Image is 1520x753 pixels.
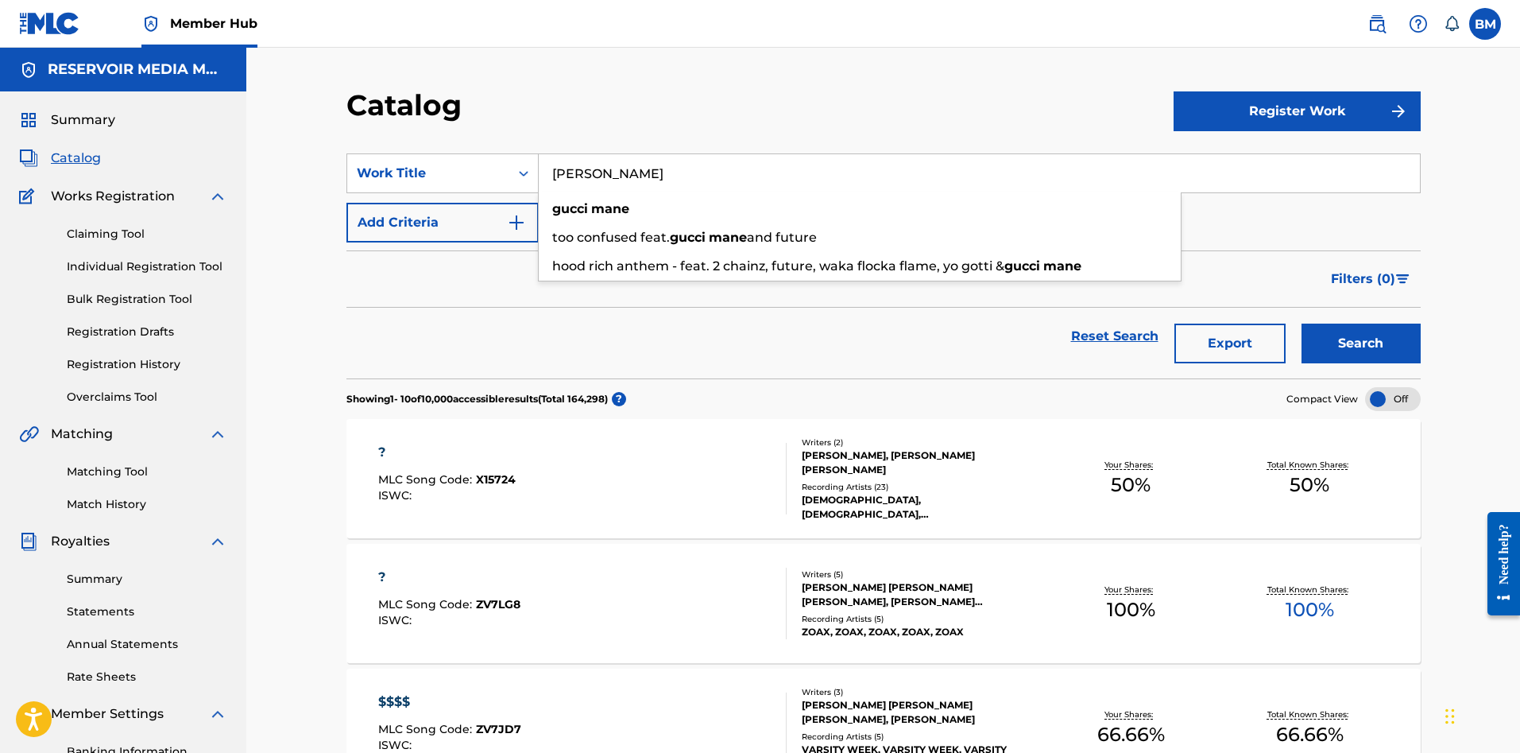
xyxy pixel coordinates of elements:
[51,111,115,130] span: Summary
[1445,693,1455,740] div: Drag
[67,604,227,620] a: Statements
[802,698,1042,727] div: [PERSON_NAME] [PERSON_NAME] [PERSON_NAME], [PERSON_NAME]
[19,60,38,80] img: Accounts
[1063,319,1166,354] a: Reset Search
[1267,708,1352,720] p: Total Known Shares:
[67,496,227,513] a: Match History
[378,443,516,462] div: ?
[1441,677,1520,753] iframe: Chat Widget
[208,187,227,206] img: expand
[802,686,1042,698] div: Writers ( 3 )
[19,149,101,168] a: CatalogCatalog
[1276,720,1344,749] span: 66.66 %
[67,324,227,340] a: Registration Drafts
[802,625,1042,639] div: ZOAX, ZOAX, ZOAX, ZOAX, ZOAX
[208,704,227,724] img: expand
[802,731,1042,743] div: Recording Artists ( 5 )
[1004,258,1040,274] strong: gucci
[67,571,227,588] a: Summary
[51,532,110,551] span: Royalties
[19,12,80,35] img: MLC Logo
[19,187,40,206] img: Works Registration
[476,597,520,611] span: ZV7LG8
[1290,471,1329,499] span: 50 %
[802,580,1042,609] div: [PERSON_NAME] [PERSON_NAME] [PERSON_NAME], [PERSON_NAME] [PERSON_NAME], [PERSON_NAME], [PERSON_NAME]
[552,258,1004,274] span: hood rich anthem - feat. 2 chainz, future, waka flocka flame, yo gotti &
[1444,16,1460,32] div: Notifications
[1361,8,1393,40] a: Public Search
[1469,8,1501,40] div: User Menu
[1409,14,1428,33] img: help
[1331,270,1395,289] span: Filters ( 0 )
[208,532,227,551] img: expand
[1043,258,1081,274] strong: mane
[802,613,1042,625] div: Recording Artists ( 5 )
[1321,259,1421,299] button: Filters (0)
[802,448,1042,477] div: [PERSON_NAME], [PERSON_NAME] [PERSON_NAME]
[1476,499,1520,627] iframe: Resource Center
[170,14,257,33] span: Member Hub
[670,230,706,245] strong: gucci
[19,425,39,444] img: Matching
[67,226,227,243] a: Claiming Tool
[19,111,115,130] a: SummarySummary
[67,258,227,275] a: Individual Registration Tool
[208,425,227,444] img: expand
[346,203,539,243] button: Add Criteria
[1111,471,1151,499] span: 50 %
[19,532,38,551] img: Royalties
[67,669,227,685] a: Rate Sheets
[1396,274,1410,284] img: filter
[476,722,521,736] span: ZV7JD7
[67,636,227,653] a: Annual Statements
[378,472,476,487] span: MLC Song Code :
[612,392,626,406] span: ?
[1367,14,1387,33] img: search
[378,693,521,712] div: $$$$
[802,569,1042,580] div: Writers ( 5 )
[67,389,227,406] a: Overclaims Tool
[51,425,113,444] span: Matching
[19,149,38,168] img: Catalog
[51,704,164,724] span: Member Settings
[346,153,1421,378] form: Search Form
[19,111,38,130] img: Summary
[709,230,747,245] strong: mane
[67,464,227,480] a: Matching Tool
[67,291,227,308] a: Bulk Registration Tool
[378,597,476,611] span: MLC Song Code :
[378,722,476,736] span: MLC Song Code :
[19,704,38,724] img: Member Settings
[346,392,608,406] p: Showing 1 - 10 of 10,000 accessible results (Total 164,298 )
[1104,708,1157,720] p: Your Shares:
[747,230,817,245] span: and future
[1286,392,1358,406] span: Compact View
[1174,324,1286,363] button: Export
[141,14,161,33] img: Top Rightsholder
[378,738,416,752] span: ISWC :
[378,488,416,503] span: ISWC :
[507,213,526,232] img: 9d2ae6d4665cec9f34b9.svg
[357,164,500,183] div: Work Title
[476,472,516,487] span: X15724
[1286,596,1334,624] span: 100 %
[802,437,1042,448] div: Writers ( 2 )
[802,493,1042,522] div: [DEMOGRAPHIC_DATA], [DEMOGRAPHIC_DATA], [DEMOGRAPHIC_DATA], [DEMOGRAPHIC_DATA], [DEMOGRAPHIC_DATA]
[1301,324,1421,363] button: Search
[1104,459,1157,471] p: Your Shares:
[1104,584,1157,596] p: Your Shares:
[552,201,588,216] strong: gucci
[346,87,470,123] h2: Catalog
[67,356,227,373] a: Registration History
[51,149,101,168] span: Catalog
[1389,102,1408,121] img: f7272a7cc735f4ea7f67.svg
[1107,596,1155,624] span: 100 %
[1174,91,1421,131] button: Register Work
[378,568,520,587] div: ?
[346,419,1421,538] a: ?MLC Song Code:X15724ISWC:Writers (2)[PERSON_NAME], [PERSON_NAME] [PERSON_NAME]Recording Artists ...
[346,544,1421,663] a: ?MLC Song Code:ZV7LG8ISWC:Writers (5)[PERSON_NAME] [PERSON_NAME] [PERSON_NAME], [PERSON_NAME] [PE...
[378,613,416,627] span: ISWC :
